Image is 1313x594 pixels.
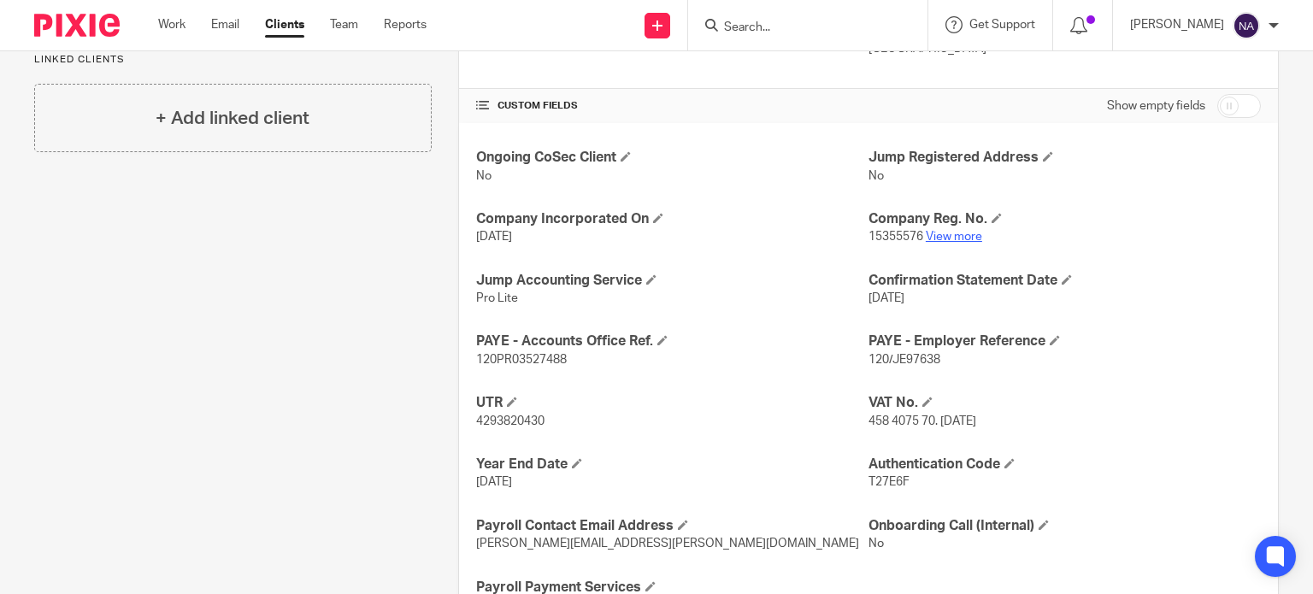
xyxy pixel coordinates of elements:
[476,354,567,366] span: 120PR03527488
[476,538,859,550] span: [PERSON_NAME][EMAIL_ADDRESS][PERSON_NAME][DOMAIN_NAME]
[156,105,309,132] h4: + Add linked client
[330,16,358,33] a: Team
[868,292,904,304] span: [DATE]
[868,354,940,366] span: 120/JE97638
[211,16,239,33] a: Email
[476,476,512,488] span: [DATE]
[969,19,1035,31] span: Get Support
[476,272,868,290] h4: Jump Accounting Service
[476,394,868,412] h4: UTR
[868,476,910,488] span: T27E6F
[476,149,868,167] h4: Ongoing CoSec Client
[868,517,1261,535] h4: Onboarding Call (Internal)
[476,210,868,228] h4: Company Incorporated On
[34,14,120,37] img: Pixie
[868,272,1261,290] h4: Confirmation Statement Date
[1130,16,1224,33] p: [PERSON_NAME]
[158,16,185,33] a: Work
[868,149,1261,167] h4: Jump Registered Address
[868,231,923,243] span: 15355576
[476,99,868,113] h4: CUSTOM FIELDS
[476,456,868,473] h4: Year End Date
[476,170,492,182] span: No
[476,415,545,427] span: 4293820430
[868,332,1261,350] h4: PAYE - Employer Reference
[476,292,518,304] span: Pro Lite
[868,456,1261,473] h4: Authentication Code
[476,332,868,350] h4: PAYE - Accounts Office Ref.
[926,231,982,243] a: View more
[265,16,304,33] a: Clients
[1233,12,1260,39] img: svg%3E
[384,16,427,33] a: Reports
[868,170,884,182] span: No
[34,53,432,67] p: Linked clients
[868,394,1261,412] h4: VAT No.
[476,517,868,535] h4: Payroll Contact Email Address
[476,231,512,243] span: [DATE]
[868,210,1261,228] h4: Company Reg. No.
[722,21,876,36] input: Search
[868,415,976,427] span: 458 4075 70. [DATE]
[1107,97,1205,115] label: Show empty fields
[868,538,884,550] span: No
